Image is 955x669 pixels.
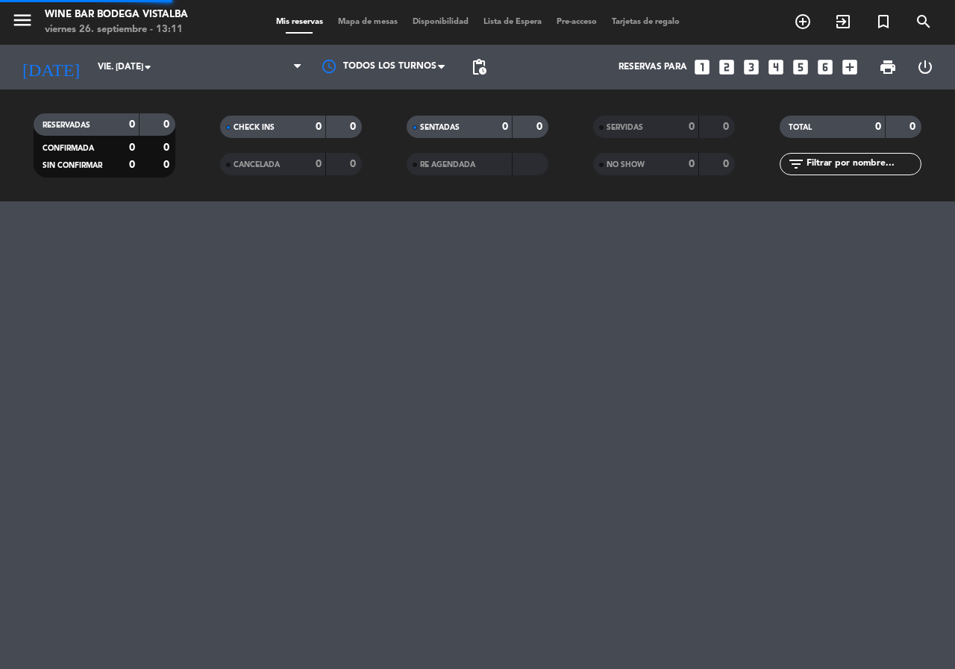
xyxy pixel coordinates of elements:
i: add_circle_outline [794,13,812,31]
span: RESERVADAS [43,122,90,129]
span: Disponibilidad [405,18,476,26]
span: CONFIRMADA [43,145,94,152]
strong: 0 [536,122,545,132]
i: search [915,13,933,31]
span: Pre-acceso [549,18,604,26]
i: turned_in_not [874,13,892,31]
strong: 0 [129,142,135,153]
span: RE AGENDADA [420,161,475,169]
div: LOG OUT [907,45,944,89]
i: looks_two [717,57,736,77]
strong: 0 [723,122,732,132]
i: looks_4 [766,57,786,77]
i: menu [11,9,34,31]
strong: 0 [350,122,359,132]
i: add_box [840,57,859,77]
strong: 0 [502,122,508,132]
strong: 0 [689,159,695,169]
i: power_settings_new [916,58,934,76]
strong: 0 [163,119,172,130]
strong: 0 [909,122,918,132]
i: looks_3 [742,57,761,77]
strong: 0 [163,160,172,170]
strong: 0 [723,159,732,169]
input: Filtrar por nombre... [805,156,921,172]
span: Reservas para [619,62,687,72]
span: CHECK INS [234,124,275,131]
i: arrow_drop_down [139,58,157,76]
span: CANCELADA [234,161,280,169]
span: SENTADAS [420,124,460,131]
strong: 0 [163,142,172,153]
span: Mis reservas [269,18,331,26]
i: exit_to_app [834,13,852,31]
span: SERVIDAS [607,124,643,131]
strong: 0 [350,159,359,169]
div: Wine Bar Bodega Vistalba [45,7,188,22]
i: [DATE] [11,51,90,84]
i: looks_5 [791,57,810,77]
span: Lista de Espera [476,18,549,26]
strong: 0 [875,122,881,132]
strong: 0 [129,119,135,130]
span: print [879,58,897,76]
span: TOTAL [789,124,812,131]
strong: 0 [316,122,322,132]
i: looks_6 [815,57,835,77]
strong: 0 [316,159,322,169]
i: filter_list [787,155,805,173]
button: menu [11,9,34,37]
span: SIN CONFIRMAR [43,162,102,169]
span: NO SHOW [607,161,645,169]
strong: 0 [129,160,135,170]
span: Mapa de mesas [331,18,405,26]
div: viernes 26. septiembre - 13:11 [45,22,188,37]
span: pending_actions [470,58,488,76]
span: Tarjetas de regalo [604,18,687,26]
strong: 0 [689,122,695,132]
i: looks_one [692,57,712,77]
